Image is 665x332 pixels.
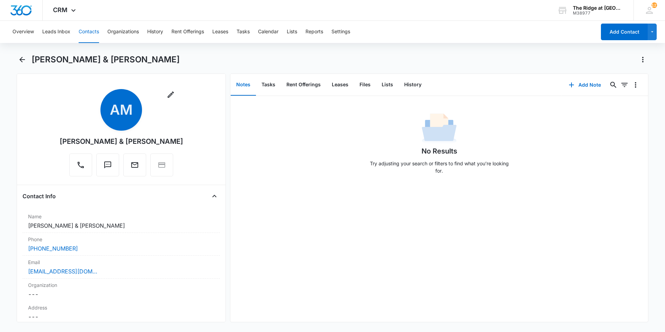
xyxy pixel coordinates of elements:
button: Text [96,154,119,176]
button: Actions [637,54,648,65]
button: Rent Offerings [281,74,326,96]
div: Email[EMAIL_ADDRESS][DOMAIN_NAME] [23,256,220,279]
button: Leases [326,74,354,96]
span: CRM [53,6,68,14]
label: Name [28,213,214,220]
button: Settings [331,21,350,43]
button: History [147,21,163,43]
button: Rent Offerings [171,21,204,43]
button: History [399,74,427,96]
button: Overflow Menu [630,79,641,90]
button: Lists [287,21,297,43]
button: Calendar [258,21,278,43]
div: [PERSON_NAME] & [PERSON_NAME] [60,136,183,147]
div: account id [573,11,623,16]
a: Email [123,164,146,170]
a: Text [96,164,119,170]
button: Tasks [237,21,250,43]
button: Filters [619,79,630,90]
button: Back [17,54,27,65]
button: Contacts [79,21,99,43]
button: Lists [376,74,399,96]
div: Organization--- [23,279,220,301]
p: Try adjusting your search or filters to find what you’re looking for. [366,160,512,174]
img: No Data [422,111,456,146]
button: Files [354,74,376,96]
button: Add Note [562,77,608,93]
label: Phone [28,236,214,243]
button: Call [69,154,92,176]
span: AM [100,89,142,131]
button: Tasks [256,74,281,96]
dd: [PERSON_NAME] & [PERSON_NAME] [28,221,214,230]
span: 121 [651,2,657,8]
button: Close [209,191,220,202]
dd: --- [28,290,214,298]
button: Email [123,154,146,176]
a: [PHONE_NUMBER] [28,244,78,253]
button: Leases [212,21,228,43]
button: Overview [12,21,34,43]
button: Reports [305,21,323,43]
button: Notes [231,74,256,96]
dd: --- [28,313,214,321]
label: Address [28,304,214,311]
a: Call [69,164,92,170]
h1: [PERSON_NAME] & [PERSON_NAME] [32,54,180,65]
button: Add Contact [601,24,648,40]
div: account name [573,5,623,11]
button: Leads Inbox [42,21,70,43]
div: Name[PERSON_NAME] & [PERSON_NAME] [23,210,220,233]
div: notifications count [651,2,657,8]
label: Email [28,259,214,266]
div: Address--- [23,301,220,324]
h4: Contact Info [23,192,56,200]
h1: No Results [422,146,457,156]
button: Organizations [107,21,139,43]
div: Phone[PHONE_NUMBER] [23,233,220,256]
button: Search... [608,79,619,90]
label: Organization [28,281,214,289]
a: [EMAIL_ADDRESS][DOMAIN_NAME] [28,267,97,276]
